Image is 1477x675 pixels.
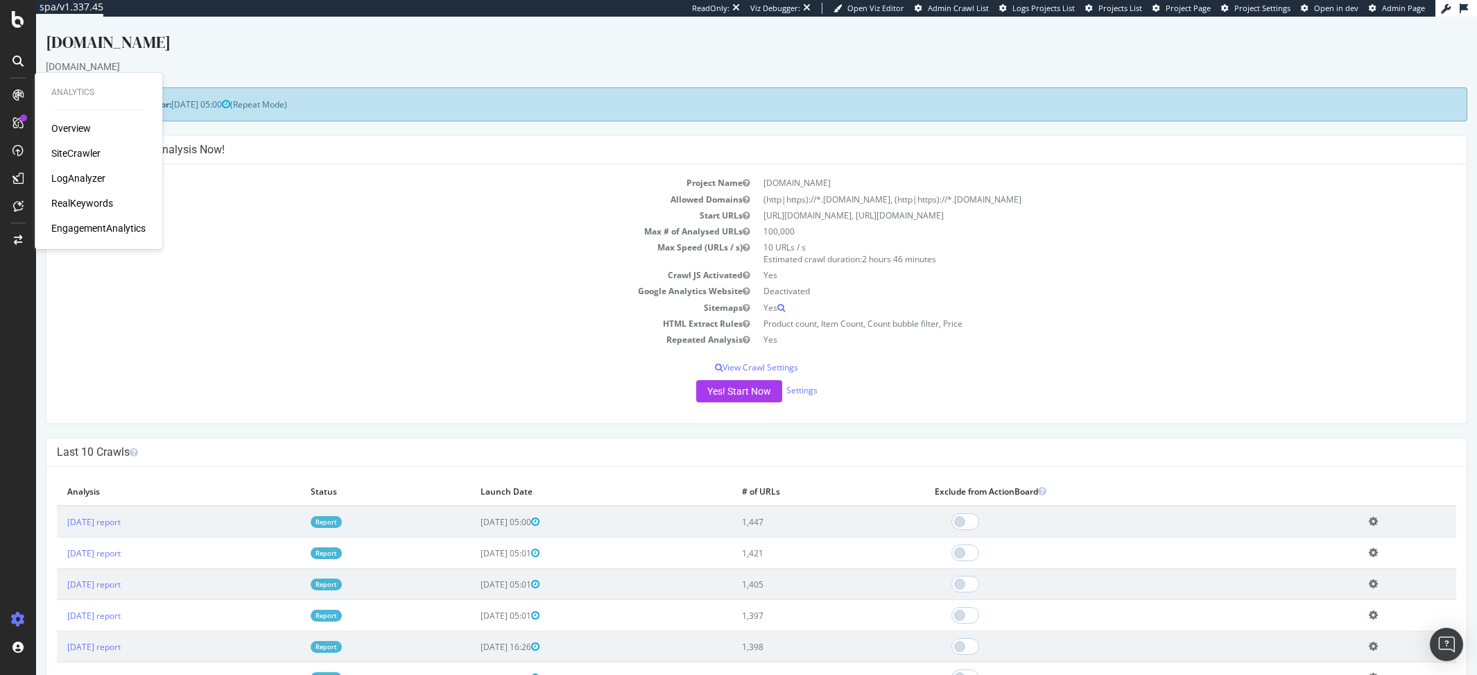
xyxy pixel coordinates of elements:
button: Yes! Start Now [660,364,746,386]
td: Max Speed (URLs / s) [21,223,720,250]
a: Overview [51,121,91,135]
td: Deactivated [720,266,1420,282]
span: Project Page [1166,3,1211,13]
th: # of URLs [696,461,888,489]
td: 1,447 [696,489,888,521]
a: [DATE] report [31,562,85,574]
a: Report [275,531,306,542]
a: EngagementAnalytics [51,221,146,235]
div: Analytics [51,87,146,99]
td: 1,421 [696,521,888,552]
a: [DATE] report [31,656,85,667]
td: Yes [720,315,1420,331]
a: RealKeywords [51,196,113,210]
td: 1,397 [696,583,888,615]
a: [DATE] report [31,531,85,542]
span: [DATE] 05:01 [444,593,503,605]
span: Admin Crawl List [928,3,989,13]
td: Sitemaps [21,283,720,299]
td: HTML Extract Rules [21,299,720,315]
a: Logs Projects List [999,3,1075,14]
div: [DOMAIN_NAME] [10,14,1431,43]
a: Admin Page [1369,3,1425,14]
span: [DATE] 05:01 [444,562,503,574]
td: Yes [720,283,1420,299]
a: Open in dev [1301,3,1358,14]
td: 100,000 [720,207,1420,223]
a: Report [275,499,306,511]
td: (http|https)://*.[DOMAIN_NAME], (http|https)://*.[DOMAIN_NAME] [720,175,1420,191]
span: [DATE] 05:00 [444,656,503,667]
a: Projects List [1085,3,1142,14]
a: [DATE] report [31,624,85,636]
a: Admin Crawl List [915,3,989,14]
td: Crawl JS Activated [21,250,720,266]
div: Viz Debugger: [750,3,800,14]
th: Exclude from ActionBoard [888,461,1322,489]
td: Repeated Analysis [21,315,720,331]
span: [DATE] 05:00 [444,499,503,511]
a: Project Page [1152,3,1211,14]
div: Open Intercom Messenger [1430,628,1463,661]
td: Google Analytics Website [21,266,720,282]
span: Admin Page [1382,3,1425,13]
h4: Last 10 Crawls [21,429,1420,443]
div: ReadOnly: [692,3,729,14]
a: Open Viz Editor [833,3,904,14]
div: [DOMAIN_NAME] [10,43,1431,57]
span: [DATE] 05:00 [135,82,194,94]
a: [DATE] report [31,499,85,511]
span: Projects List [1098,3,1142,13]
th: Status [264,461,435,489]
a: [DATE] report [31,593,85,605]
td: Start URLs [21,191,720,207]
th: Launch Date [434,461,696,489]
span: Open in dev [1314,3,1358,13]
a: Report [275,656,306,667]
a: LogAnalyzer [51,171,105,185]
span: Project Settings [1234,3,1290,13]
strong: Next Launch Scheduled for: [21,82,135,94]
td: Allowed Domains [21,175,720,191]
span: [DATE] 05:01 [444,531,503,542]
a: Report [275,593,306,605]
td: 1,405 [696,552,888,583]
a: Settings [750,368,781,379]
td: Product count, Item Count, Count bubble filter, Price [720,299,1420,315]
a: Report [275,562,306,574]
div: (Repeat Mode) [10,71,1431,105]
td: [DOMAIN_NAME] [720,158,1420,174]
td: 10 URLs / s Estimated crawl duration: [720,223,1420,250]
span: Logs Projects List [1012,3,1075,13]
a: Report [275,624,306,636]
a: SiteCrawler [51,146,101,160]
td: Yes [720,250,1420,266]
th: Analysis [21,461,264,489]
span: [DATE] 16:26 [444,624,503,636]
p: View Crawl Settings [21,345,1420,357]
a: Project Settings [1221,3,1290,14]
span: 2 hours 46 minutes [826,237,900,248]
h4: Configure your New Analysis Now! [21,126,1420,140]
td: 1,398 [696,615,888,646]
td: Project Name [21,158,720,174]
td: [URL][DOMAIN_NAME], [URL][DOMAIN_NAME] [720,191,1420,207]
td: Max # of Analysed URLs [21,207,720,223]
span: Open Viz Editor [847,3,904,13]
